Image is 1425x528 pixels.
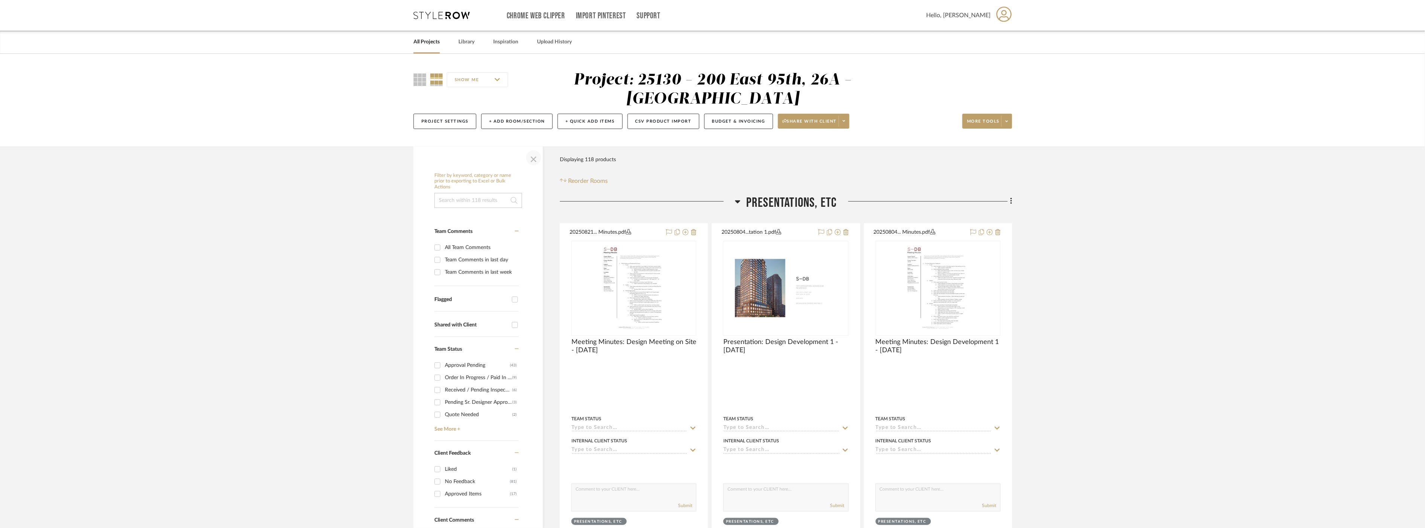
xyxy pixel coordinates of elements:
[778,114,850,129] button: Share with client
[445,476,510,488] div: No Feedback
[982,502,997,509] button: Submit
[571,338,696,354] span: Meeting Minutes: Design Meeting on Site - [DATE]
[704,114,773,129] button: Budget & Invoicing
[512,463,517,475] div: (1)
[723,438,779,444] div: Internal Client Status
[434,173,522,190] h6: Filter by keyword, category or name prior to exporting to Excel or Bulk Actions
[445,396,512,408] div: Pending Sr. Designer Approval
[512,384,517,396] div: (6)
[493,37,518,47] a: Inspiration
[445,359,510,371] div: Approval Pending
[414,114,476,129] button: Project Settings
[746,195,837,211] span: PRESENTATIONS, ETC
[560,152,616,167] div: Displaying 118 products
[876,425,992,432] input: Type to Search…
[433,421,519,433] a: See More +
[598,242,670,335] img: Meeting Minutes: Design Meeting on Site - 08.21.2025
[876,447,992,454] input: Type to Search…
[434,297,508,303] div: Flagged
[962,114,1012,129] button: More tools
[678,502,692,509] button: Submit
[571,425,687,432] input: Type to Search…
[570,228,662,237] button: 20250821... Minutes.pdf
[576,13,626,19] a: Import Pinterest
[445,266,517,278] div: Team Comments in last week
[571,415,601,422] div: Team Status
[927,11,991,20] span: Hello, [PERSON_NAME]
[445,384,512,396] div: Received / Pending Inspection
[560,176,608,185] button: Reorder Rooms
[726,519,774,525] div: PRESENTATIONS, ETC
[445,409,512,421] div: Quote Needed
[574,72,852,107] div: Project: 25130 - 200 East 95th, 26A - [GEOGRAPHIC_DATA]
[723,338,848,354] span: Presentation: Design Development 1 - [DATE]
[568,176,608,185] span: Reorder Rooms
[434,451,471,456] span: Client Feedback
[507,13,565,19] a: Chrome Web Clipper
[510,488,517,500] div: (17)
[512,396,517,408] div: (3)
[571,447,687,454] input: Type to Search…
[574,519,622,525] div: PRESENTATIONS, ETC
[445,254,517,266] div: Team Comments in last day
[510,476,517,488] div: (81)
[876,438,931,444] div: Internal Client Status
[637,13,660,19] a: Support
[512,372,517,384] div: (9)
[434,229,473,234] span: Team Comments
[902,242,974,335] img: Meeting Minutes: Design Development 1 - 08.04.2025
[628,114,699,129] button: CSV Product Import
[537,37,572,47] a: Upload History
[445,372,512,384] div: Order In Progress / Paid In Full w/ Freight, No Balance due
[458,37,475,47] a: Library
[434,347,462,352] span: Team Status
[724,248,848,328] img: Presentation: Design Development 1 - 08.04.2025
[830,502,845,509] button: Submit
[434,193,522,208] input: Search within 118 results
[874,228,966,237] button: 20250804... Minutes.pdf
[445,463,512,475] div: Liked
[782,119,837,130] span: Share with client
[434,322,508,328] div: Shared with Client
[723,415,753,422] div: Team Status
[723,447,839,454] input: Type to Search…
[414,37,440,47] a: All Projects
[967,119,1000,130] span: More tools
[445,488,510,500] div: Approved Items
[723,425,839,432] input: Type to Search…
[445,242,517,254] div: All Team Comments
[512,409,517,421] div: (2)
[558,114,623,129] button: + Quick Add Items
[481,114,553,129] button: + Add Room/Section
[878,519,927,525] div: PRESENTATIONS, ETC
[571,438,627,444] div: Internal Client Status
[434,518,474,523] span: Client Comments
[526,150,541,165] button: Close
[876,415,906,422] div: Team Status
[721,228,814,237] button: 20250804...tation 1.pdf
[876,338,1001,354] span: Meeting Minutes: Design Development 1 - [DATE]
[510,359,517,371] div: (43)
